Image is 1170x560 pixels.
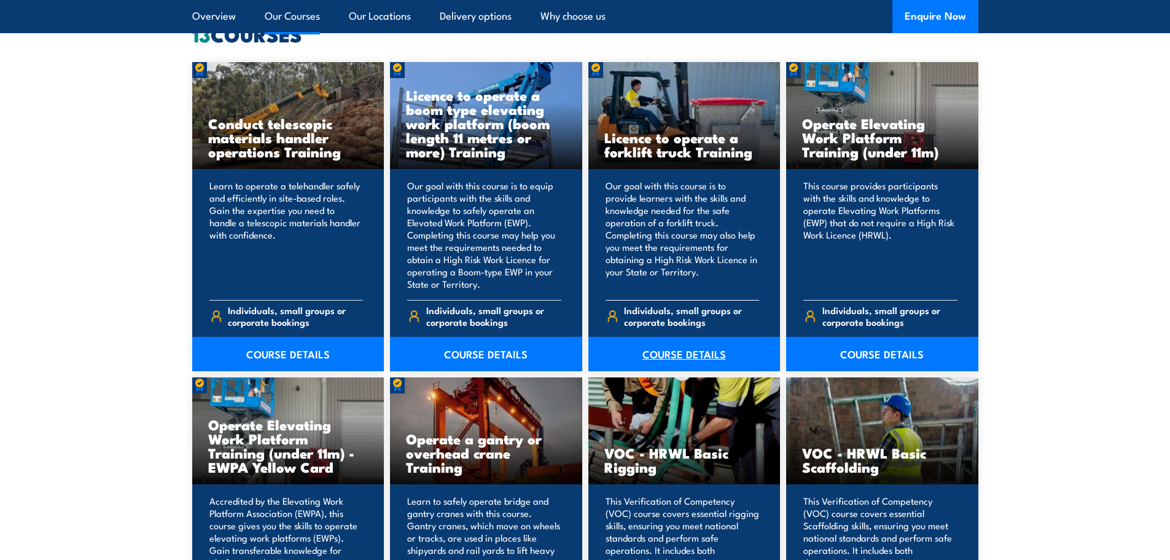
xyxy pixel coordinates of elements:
h3: Licence to operate a forklift truck Training [604,130,765,159]
strong: 13 [192,18,211,49]
a: COURSE DETAILS [588,337,781,371]
span: Individuals, small groups or corporate bookings [624,304,759,328]
h3: VOC - HRWL Basic Rigging [604,446,765,474]
h3: Operate Elevating Work Platform Training (under 11m) [802,116,962,159]
span: Individuals, small groups or corporate bookings [426,304,561,328]
h3: VOC - HRWL Basic Scaffolding [802,446,962,474]
a: COURSE DETAILS [390,337,582,371]
a: COURSE DETAILS [192,337,384,371]
p: Our goal with this course is to provide learners with the skills and knowledge needed for the saf... [606,179,760,290]
p: This course provides participants with the skills and knowledge to operate Elevating Work Platfor... [803,179,957,290]
h3: Operate Elevating Work Platform Training (under 11m) - EWPA Yellow Card [208,417,369,474]
h3: Operate a gantry or overhead crane Training [406,432,566,474]
p: Our goal with this course is to equip participants with the skills and knowledge to safely operat... [407,179,561,290]
a: COURSE DETAILS [786,337,978,371]
span: Individuals, small groups or corporate bookings [228,304,363,328]
h2: COURSES [192,25,978,42]
h3: Licence to operate a boom type elevating work platform (boom length 11 metres or more) Training [406,88,566,159]
h3: Conduct telescopic materials handler operations Training [208,116,369,159]
span: Individuals, small groups or corporate bookings [822,304,957,328]
p: Learn to operate a telehandler safely and efficiently in site-based roles. Gain the expertise you... [209,179,364,290]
